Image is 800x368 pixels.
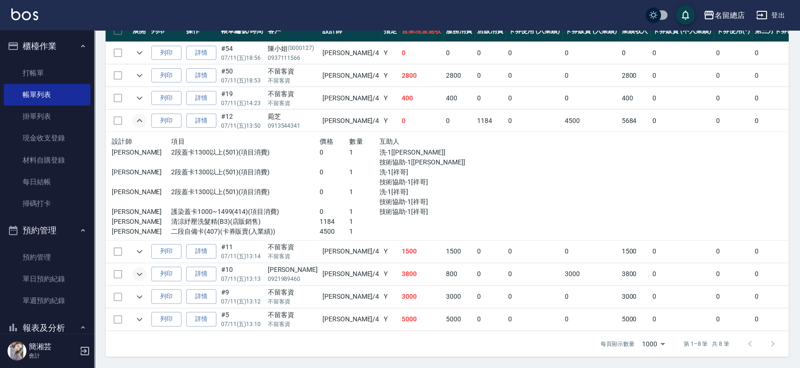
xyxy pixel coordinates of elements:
[320,110,381,132] td: [PERSON_NAME] /4
[714,87,752,109] td: 0
[619,263,651,285] td: 3800
[320,42,381,64] td: [PERSON_NAME] /4
[650,308,713,330] td: 0
[151,46,181,60] button: 列印
[219,286,265,308] td: #9
[221,76,263,85] p: 07/11 (五) 18:53
[4,246,91,268] a: 預約管理
[171,187,320,197] p: 2段蓋卡1300以上(501)(項目消費)
[752,65,797,87] td: 0
[444,42,475,64] td: 0
[619,240,651,262] td: 1500
[268,54,318,62] p: 0937111566
[752,42,797,64] td: 0
[475,42,506,64] td: 0
[4,268,91,290] a: 單日預約紀錄
[475,20,506,42] th: 店販消費
[4,218,91,243] button: 預約管理
[4,149,91,171] a: 材料自購登錄
[399,286,444,308] td: 3000
[684,340,729,348] p: 第 1–8 筆 共 8 筆
[444,308,475,330] td: 5000
[475,110,506,132] td: 1184
[562,65,619,87] td: 0
[475,65,506,87] td: 0
[379,177,468,187] p: 技術協助-1[祥哥]
[268,66,318,76] div: 不留客資
[268,275,318,283] p: 0921989460
[349,187,379,197] p: 1
[444,286,475,308] td: 3000
[444,110,475,132] td: 0
[219,263,265,285] td: #10
[475,240,506,262] td: 0
[151,244,181,259] button: 列印
[112,217,171,227] p: [PERSON_NAME]
[714,308,752,330] td: 0
[221,252,263,261] p: 07/11 (五) 13:14
[219,308,265,330] td: #5
[151,68,181,83] button: 列印
[676,6,695,25] button: save
[714,65,752,87] td: 0
[132,290,147,304] button: expand row
[349,217,379,227] p: 1
[112,167,171,177] p: [PERSON_NAME]
[171,167,320,177] p: 2段蓋卡1300以上(501)(項目消費)
[149,20,184,42] th: 列印
[221,275,263,283] p: 07/11 (五) 13:13
[562,87,619,109] td: 0
[381,240,399,262] td: Y
[506,286,563,308] td: 0
[29,352,77,360] p: 會計
[444,240,475,262] td: 1500
[381,42,399,64] td: Y
[4,62,91,84] a: 打帳單
[379,207,468,217] p: 技術協助-1[祥哥]
[132,312,147,327] button: expand row
[506,42,563,64] td: 0
[752,87,797,109] td: 0
[268,287,318,297] div: 不留客資
[714,110,752,132] td: 0
[381,87,399,109] td: Y
[650,240,713,262] td: 0
[562,308,619,330] td: 0
[320,263,381,285] td: [PERSON_NAME] /4
[320,167,349,177] p: 0
[349,138,363,145] span: 數量
[132,267,147,281] button: expand row
[151,114,181,128] button: 列印
[752,286,797,308] td: 0
[399,20,444,42] th: 營業現金應收
[650,286,713,308] td: 0
[562,42,619,64] td: 0
[151,267,181,281] button: 列印
[752,263,797,285] td: 0
[186,46,216,60] a: 詳情
[186,312,216,327] a: 詳情
[186,289,216,304] a: 詳情
[650,20,713,42] th: 卡券販賣 (不入業績)
[399,65,444,87] td: 2800
[4,34,91,58] button: 櫃檯作業
[506,240,563,262] td: 0
[4,127,91,149] a: 現金收支登錄
[379,157,468,167] p: 技術協助-1[[PERSON_NAME]]
[619,20,651,42] th: 業績收入
[219,87,265,109] td: #19
[506,20,563,42] th: 卡券使用 (入業績)
[320,240,381,262] td: [PERSON_NAME] /4
[444,65,475,87] td: 2800
[399,110,444,132] td: 0
[151,289,181,304] button: 列印
[320,227,349,237] p: 4500
[320,207,349,217] p: 0
[562,286,619,308] td: 0
[112,207,171,217] p: [PERSON_NAME]
[619,308,651,330] td: 5000
[619,87,651,109] td: 400
[186,244,216,259] a: 詳情
[221,99,263,107] p: 07/11 (五) 14:23
[221,122,263,130] p: 07/11 (五) 13:50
